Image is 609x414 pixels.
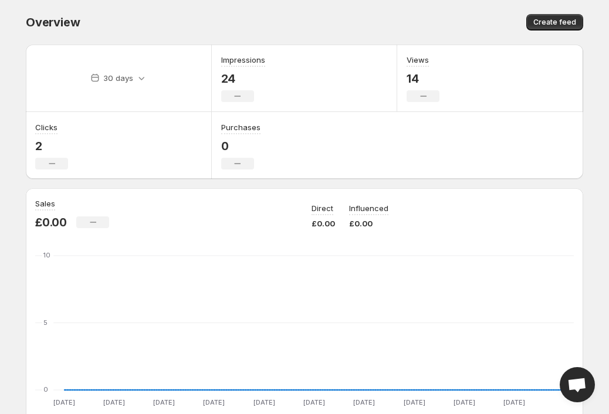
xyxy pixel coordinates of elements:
button: Create feed [526,14,583,30]
span: Overview [26,15,80,29]
p: 0 [221,139,260,153]
text: 10 [43,251,50,259]
text: [DATE] [103,398,125,406]
p: Influenced [349,202,388,214]
text: [DATE] [454,398,475,406]
text: [DATE] [253,398,275,406]
p: 24 [221,72,265,86]
p: 30 days [103,72,133,84]
h3: Impressions [221,54,265,66]
text: [DATE] [303,398,325,406]
p: 2 [35,139,68,153]
text: [DATE] [53,398,75,406]
p: Direct [312,202,333,214]
h3: Clicks [35,121,57,133]
text: 0 [43,385,48,393]
text: [DATE] [353,398,375,406]
h3: Purchases [221,121,260,133]
text: [DATE] [203,398,225,406]
p: £0.00 [349,218,388,229]
p: 14 [407,72,439,86]
span: Create feed [533,18,576,27]
text: 5 [43,318,48,327]
text: [DATE] [404,398,425,406]
div: Open chat [560,367,595,402]
p: £0.00 [312,218,335,229]
text: [DATE] [153,398,175,406]
text: [DATE] [503,398,525,406]
h3: Views [407,54,429,66]
p: £0.00 [35,215,67,229]
h3: Sales [35,198,55,209]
